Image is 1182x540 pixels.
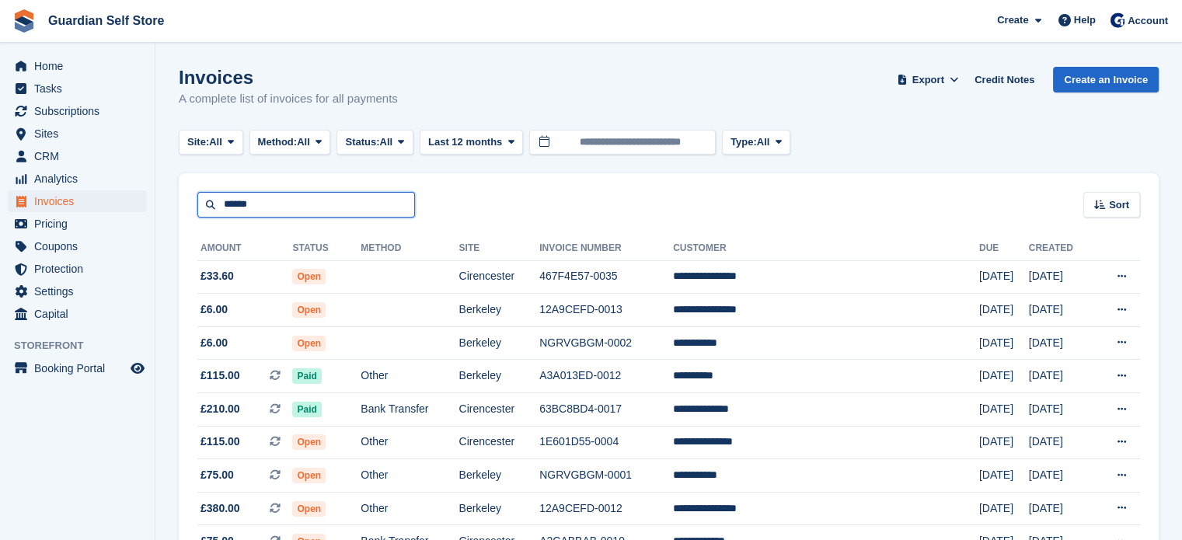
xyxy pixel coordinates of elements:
[34,303,127,325] span: Capital
[894,67,962,92] button: Export
[187,134,209,150] span: Site:
[979,360,1029,393] td: [DATE]
[539,492,673,525] td: 12A9CEFD-0012
[14,338,155,354] span: Storefront
[8,100,147,122] a: menu
[249,130,331,155] button: Method: All
[34,123,127,145] span: Sites
[128,359,147,378] a: Preview store
[730,134,757,150] span: Type:
[8,145,147,167] a: menu
[1029,393,1093,427] td: [DATE]
[997,12,1028,28] span: Create
[459,459,539,493] td: Berkeley
[292,402,321,417] span: Paid
[34,78,127,99] span: Tasks
[361,360,459,393] td: Other
[200,268,234,284] span: £33.60
[1029,294,1093,327] td: [DATE]
[420,130,523,155] button: Last 12 months
[1053,67,1159,92] a: Create an Invoice
[8,303,147,325] a: menu
[979,459,1029,493] td: [DATE]
[200,500,240,517] span: £380.00
[539,426,673,459] td: 1E601D55-0004
[1029,326,1093,360] td: [DATE]
[1128,13,1168,29] span: Account
[179,130,243,155] button: Site: All
[1029,426,1093,459] td: [DATE]
[539,459,673,493] td: NGRVGBGM-0001
[200,434,240,450] span: £115.00
[8,168,147,190] a: menu
[292,302,326,318] span: Open
[539,326,673,360] td: NGRVGBGM-0002
[361,459,459,493] td: Other
[197,236,292,261] th: Amount
[200,301,228,318] span: £6.00
[297,134,310,150] span: All
[1029,236,1093,261] th: Created
[292,468,326,483] span: Open
[8,78,147,99] a: menu
[979,294,1029,327] td: [DATE]
[8,123,147,145] a: menu
[459,360,539,393] td: Berkeley
[361,393,459,427] td: Bank Transfer
[200,335,228,351] span: £6.00
[459,294,539,327] td: Berkeley
[361,236,459,261] th: Method
[34,145,127,167] span: CRM
[345,134,379,150] span: Status:
[459,492,539,525] td: Berkeley
[34,357,127,379] span: Booking Portal
[1110,12,1125,28] img: Tom Scott
[8,55,147,77] a: menu
[292,336,326,351] span: Open
[292,269,326,284] span: Open
[979,326,1029,360] td: [DATE]
[34,280,127,302] span: Settings
[8,280,147,302] a: menu
[361,426,459,459] td: Other
[8,235,147,257] a: menu
[12,9,36,33] img: stora-icon-8386f47178a22dfd0bd8f6a31ec36ba5ce8667c1dd55bd0f319d3a0aa187defe.svg
[979,393,1029,427] td: [DATE]
[200,467,234,483] span: £75.00
[539,393,673,427] td: 63BC8BD4-0017
[757,134,770,150] span: All
[258,134,298,150] span: Method:
[1029,492,1093,525] td: [DATE]
[459,260,539,294] td: Cirencester
[42,8,170,33] a: Guardian Self Store
[539,236,673,261] th: Invoice Number
[8,258,147,280] a: menu
[1109,197,1129,213] span: Sort
[979,492,1029,525] td: [DATE]
[968,67,1041,92] a: Credit Notes
[179,67,398,88] h1: Invoices
[1029,260,1093,294] td: [DATE]
[34,190,127,212] span: Invoices
[459,236,539,261] th: Site
[539,360,673,393] td: A3A013ED-0012
[912,72,944,88] span: Export
[200,401,240,417] span: £210.00
[292,434,326,450] span: Open
[459,326,539,360] td: Berkeley
[979,426,1029,459] td: [DATE]
[673,236,979,261] th: Customer
[428,134,502,150] span: Last 12 months
[8,357,147,379] a: menu
[459,393,539,427] td: Cirencester
[979,236,1029,261] th: Due
[459,426,539,459] td: Cirencester
[361,492,459,525] td: Other
[380,134,393,150] span: All
[292,236,361,261] th: Status
[34,168,127,190] span: Analytics
[34,213,127,235] span: Pricing
[8,213,147,235] a: menu
[34,258,127,280] span: Protection
[34,235,127,257] span: Coupons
